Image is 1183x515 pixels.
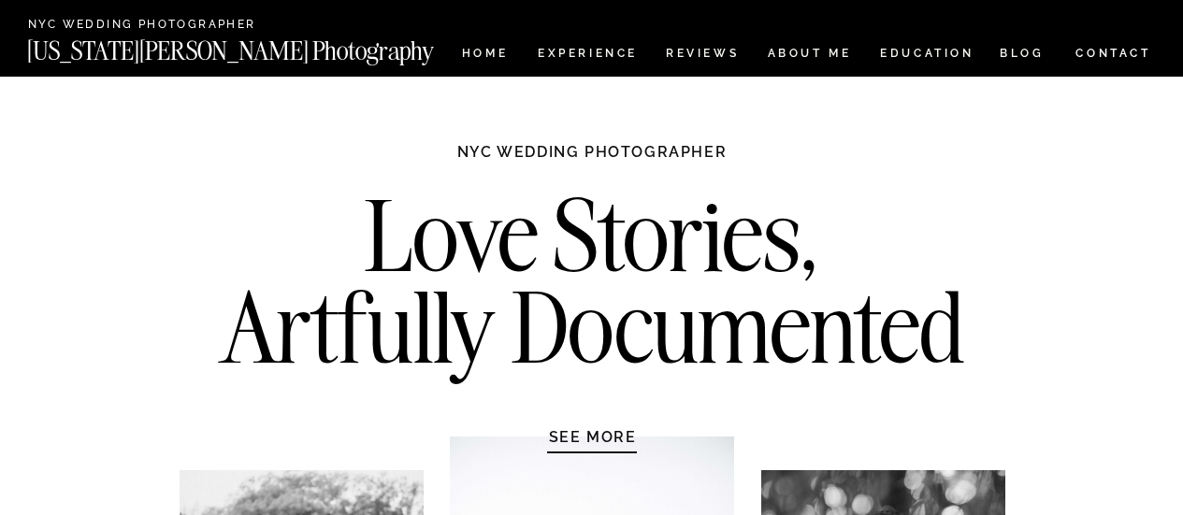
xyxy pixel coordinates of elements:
[417,142,768,179] h1: NYC WEDDING PHOTOGRAPHER
[1075,43,1152,64] a: CONTACT
[504,427,682,446] a: SEE MORE
[458,48,512,64] a: HOME
[538,48,636,64] a: Experience
[27,38,497,54] a: [US_STATE][PERSON_NAME] Photography
[1000,48,1045,64] a: BLOG
[666,48,736,64] a: REVIEWS
[200,190,985,386] h2: Love Stories, Artfully Documented
[878,48,976,64] a: EDUCATION
[767,48,852,64] a: ABOUT ME
[28,19,310,33] a: NYC Wedding Photographer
